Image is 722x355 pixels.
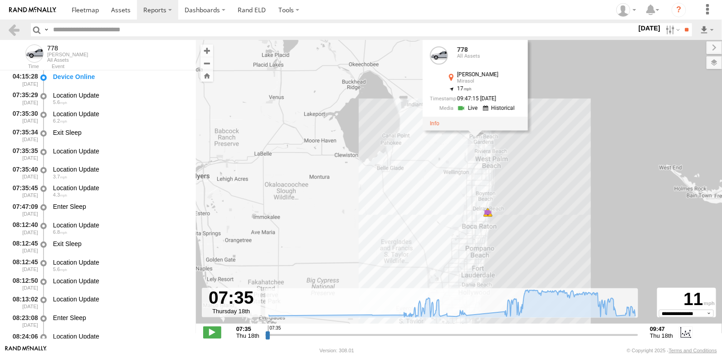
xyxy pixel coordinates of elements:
[7,182,39,199] div: 07:35:45 [DATE]
[53,202,187,211] div: Enter Sleep
[7,312,39,329] div: 08:23:08 [DATE]
[672,3,686,17] i: ?
[53,240,187,248] div: Exit Sleep
[7,127,39,144] div: 07:35:34 [DATE]
[430,120,439,127] a: View Asset Details
[53,99,67,105] span: 5.6
[53,91,187,99] div: Location Update
[200,69,213,82] button: Zoom Home
[53,221,187,229] div: Location Update
[5,346,47,355] a: Visit our Website
[47,52,88,57] div: [PERSON_NAME]
[200,44,213,57] button: Zoom in
[7,164,39,181] div: 07:35:40 [DATE]
[430,47,448,65] a: View Asset Details
[53,165,187,173] div: Location Update
[53,118,67,123] span: 6.2
[637,23,662,33] label: [DATE]
[53,192,67,197] span: 4.3
[659,289,715,310] div: 11
[457,86,472,92] span: 17
[650,325,673,332] strong: 09:47
[7,331,39,348] div: 08:24:06 [DATE]
[53,277,187,285] div: Location Update
[203,326,221,338] label: Play/Stop
[52,64,196,69] div: Event
[53,258,187,266] div: Location Update
[53,73,187,81] div: Device Online
[7,64,39,69] div: Time
[430,96,521,102] div: Date/time of location update
[627,348,717,353] div: © Copyright 2025 -
[483,104,517,113] a: View Historical Media Streams
[53,147,187,155] div: Location Update
[7,201,39,218] div: 07:47:09 [DATE]
[53,332,187,340] div: Location Update
[457,46,468,54] a: 778
[53,266,67,272] span: 5.6
[7,108,39,125] div: 07:35:30 [DATE]
[53,110,187,118] div: Location Update
[7,23,20,36] a: Back to previous Page
[47,44,88,52] div: 778 - View Asset History
[7,90,39,107] div: 07:35:29 [DATE]
[53,295,187,303] div: Location Update
[7,238,39,255] div: 08:12:45 [DATE]
[457,72,521,78] div: [PERSON_NAME]
[236,332,259,339] span: Thu 18th Sep 2025
[53,184,187,192] div: Location Update
[457,54,521,59] div: All Assets
[320,348,354,353] div: Version: 308.01
[7,71,39,88] div: 04:15:28 [DATE]
[7,294,39,311] div: 08:13:02 [DATE]
[669,348,717,353] a: Terms and Conditions
[457,104,480,113] a: View Live Media Streams
[53,174,67,179] span: 3.7
[7,276,39,292] div: 08:12:50 [DATE]
[7,257,39,274] div: 08:12:45 [DATE]
[236,325,259,332] strong: 07:35
[53,314,187,322] div: Enter Sleep
[9,7,56,13] img: rand-logo.svg
[650,332,673,339] span: Thu 18th Sep 2025
[613,3,639,17] div: Victor Calcano Jr
[200,57,213,69] button: Zoom out
[47,57,88,63] div: All Assets
[53,229,67,235] span: 6.8
[7,146,39,163] div: 07:35:35 [DATE]
[457,79,521,84] div: Mirasol
[662,23,682,36] label: Search Filter Options
[268,325,281,333] span: 07:35
[7,220,39,237] div: 08:12:40 [DATE]
[53,128,187,137] div: Exit Sleep
[699,23,715,36] label: Export results as...
[43,23,50,36] label: Search Query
